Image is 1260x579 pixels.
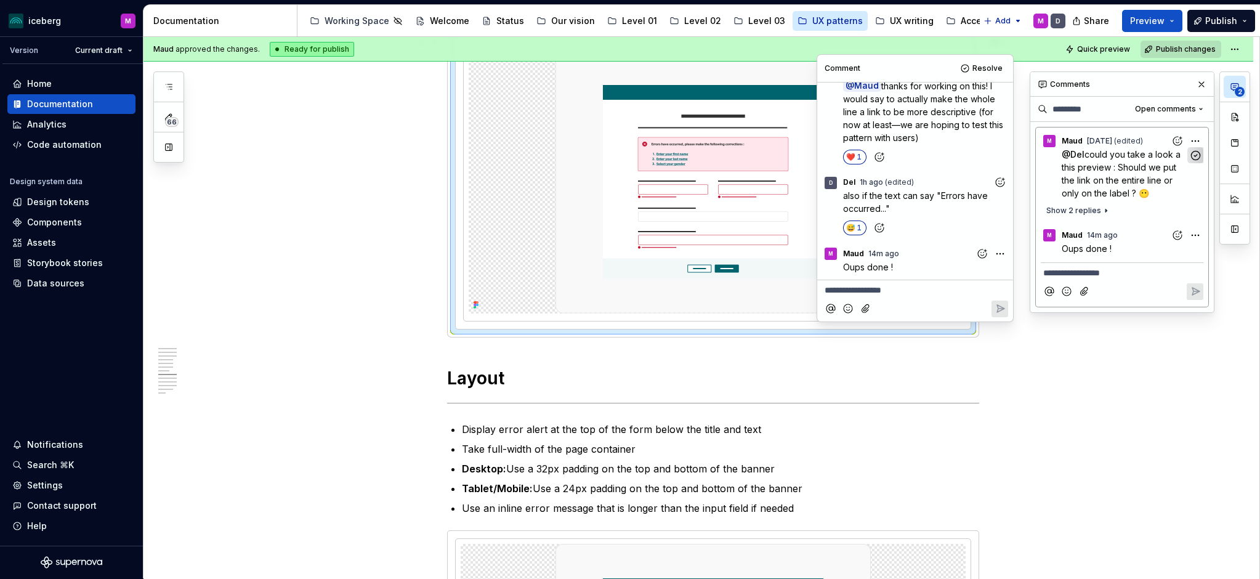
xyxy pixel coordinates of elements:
[7,213,135,232] a: Components
[125,16,131,26] div: M
[7,455,135,475] button: Search ⌘K
[1066,10,1117,32] button: Share
[995,16,1011,26] span: Add
[27,78,52,90] div: Home
[847,152,854,162] span: ❤️
[9,14,23,28] img: 418c6d47-6da6-4103-8b13-b5999f8989a1.png
[462,442,979,456] p: Take full-width of the page container
[991,245,1008,262] button: More
[305,11,408,31] a: Working Space
[829,178,833,188] div: D
[1141,41,1221,58] button: Publish changes
[793,11,868,31] a: UX patterns
[870,221,890,235] button: Add reaction
[7,192,135,212] a: Design tokens
[75,46,123,55] span: Current draft
[27,479,63,492] div: Settings
[972,63,1003,73] span: Resolve
[10,46,38,55] div: Version
[462,482,533,495] strong: Tablet/Mobile:
[7,516,135,536] button: Help
[551,15,595,27] div: Our vision
[430,15,469,27] div: Welcome
[843,150,866,164] button: 1 reaction, react with ❤️
[870,150,890,164] button: Add reaction
[27,98,93,110] div: Documentation
[477,11,529,31] a: Status
[462,481,979,496] p: Use a 24px padding on the top and bottom of the banner
[462,422,979,437] p: Display error alert at the top of the form below the title and text
[729,11,790,31] a: Level 03
[7,94,135,114] a: Documentation
[27,257,103,269] div: Storybook stories
[153,44,260,54] span: approved the changes.
[7,74,135,94] a: Home
[7,135,135,155] a: Code automation
[270,42,354,57] div: Ready for publish
[941,11,1020,31] a: Accessibility
[7,115,135,134] a: Analytics
[822,280,1008,297] div: Composer editor
[843,79,881,92] span: @
[7,496,135,516] button: Contact support
[496,15,524,27] div: Status
[974,245,990,262] button: Add reaction
[1056,16,1060,26] div: D
[7,476,135,495] a: Settings
[1156,44,1216,54] span: Publish changes
[27,216,82,229] div: Components
[2,7,140,34] button: icebergM
[27,277,84,289] div: Data sources
[843,81,1006,143] span: thanks for working on this! I would say to actually make the whole line a link to be more descrip...
[27,139,102,151] div: Code automation
[822,301,839,317] button: Mention someone
[847,223,854,233] span: 😅
[664,11,726,31] a: Level 02
[7,435,135,455] button: Notifications
[854,81,879,91] span: Maud
[153,15,292,27] div: Documentation
[825,63,860,73] div: Comment
[10,177,83,187] div: Design system data
[1062,41,1136,58] button: Quick preview
[991,301,1008,317] button: Reply
[843,262,893,272] span: Oups done !
[27,196,89,208] div: Design tokens
[27,237,56,249] div: Assets
[447,367,979,389] h1: Layout
[462,463,506,475] strong: Desktop:
[857,223,862,233] span: 1
[870,11,939,31] a: UX writing
[27,459,74,471] div: Search ⌘K
[1077,44,1130,54] span: Quick preview
[843,249,864,259] span: Maud
[153,44,174,54] span: Maud
[843,221,866,235] button: 1 reaction, react with 😅
[7,273,135,293] a: Data sources
[957,60,1008,77] button: Resolve
[857,152,862,162] span: 1
[1122,10,1182,32] button: Preview
[748,15,785,27] div: Level 03
[7,233,135,253] a: Assets
[165,117,179,127] span: 66
[27,118,67,131] div: Analytics
[961,15,1015,27] div: Accessibility
[7,253,135,273] a: Storybook stories
[858,301,874,317] button: Attach files
[1084,15,1109,27] span: Share
[890,15,934,27] div: UX writing
[27,439,83,451] div: Notifications
[1130,15,1165,27] span: Preview
[410,11,474,31] a: Welcome
[41,556,102,569] svg: Supernova Logo
[28,15,61,27] div: iceberg
[325,15,389,27] div: Working Space
[812,15,863,27] div: UX patterns
[622,15,657,27] div: Level 01
[531,11,600,31] a: Our vision
[27,500,97,512] div: Contact support
[840,301,857,317] button: Add emoji
[684,15,721,27] div: Level 02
